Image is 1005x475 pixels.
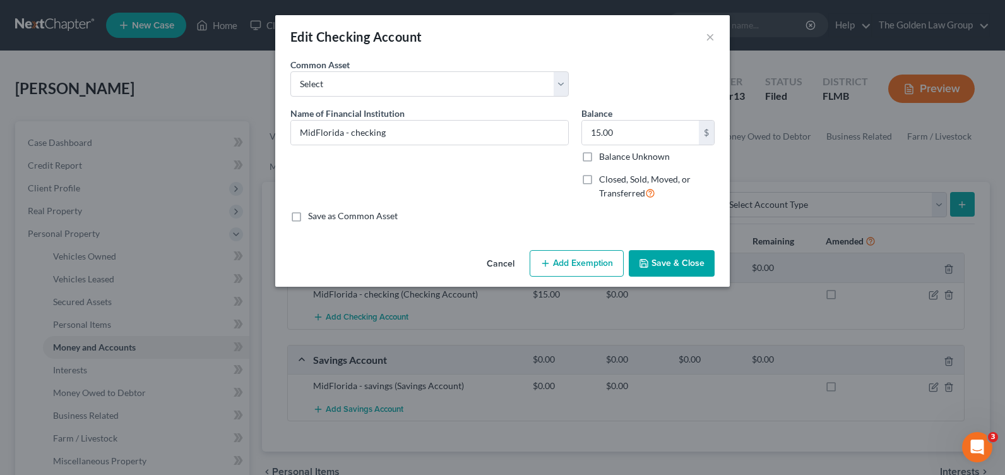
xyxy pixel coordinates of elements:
button: × [706,29,715,44]
button: Save & Close [629,250,715,277]
label: Balance [581,107,612,120]
iframe: Intercom live chat [962,432,992,462]
label: Common Asset [290,58,350,71]
span: Closed, Sold, Moved, or Transferred [599,174,691,198]
span: Name of Financial Institution [290,108,405,119]
label: Balance Unknown [599,150,670,163]
input: 0.00 [582,121,699,145]
input: Enter name... [291,121,568,145]
label: Save as Common Asset [308,210,398,222]
span: 3 [988,432,998,442]
button: Cancel [477,251,525,277]
div: $ [699,121,714,145]
button: Add Exemption [530,250,624,277]
div: Edit Checking Account [290,28,422,45]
